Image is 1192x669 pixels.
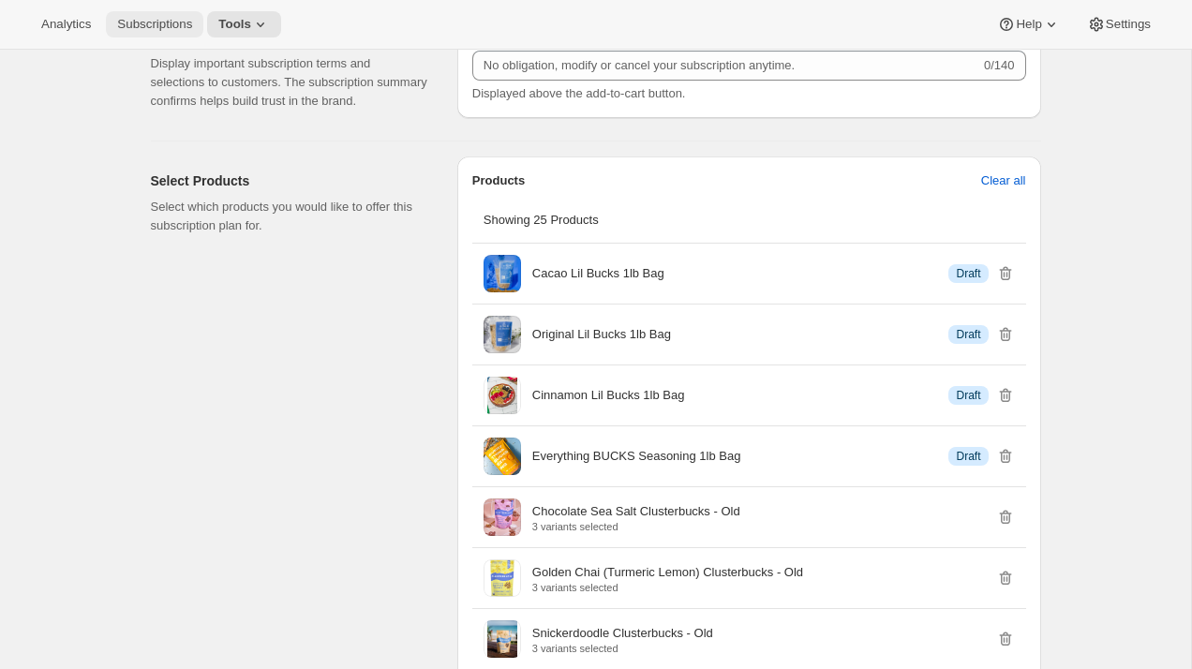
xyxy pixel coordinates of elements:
[956,266,980,281] span: Draft
[956,449,980,464] span: Draft
[484,559,521,597] img: Golden Chai (Turmeric Lemon) Clusterbucks - Old
[532,624,713,643] p: Snickerdoodle Clusterbucks - Old
[986,11,1071,37] button: Help
[532,563,803,582] p: Golden Chai (Turmeric Lemon) Clusterbucks - Old
[532,521,740,532] p: 3 variants selected
[532,447,741,466] p: Everything BUCKS Seasoning 1lb Bag
[484,255,521,292] img: Cacao Lil Bucks 1lb Bag
[484,316,521,353] img: Original Lil Bucks 1lb Bag
[484,213,599,227] span: Showing 25 Products
[1106,17,1151,32] span: Settings
[472,51,980,81] input: No obligation, modify or cancel your subscription anytime.
[151,198,427,235] p: Select which products you would like to offer this subscription plan for.
[207,11,281,37] button: Tools
[106,11,203,37] button: Subscriptions
[484,438,521,475] img: Everything BUCKS Seasoning 1lb Bag
[472,86,686,100] span: Displayed above the add-to-cart button.
[218,17,251,32] span: Tools
[472,171,525,190] p: Products
[30,11,102,37] button: Analytics
[117,17,192,32] span: Subscriptions
[956,388,980,403] span: Draft
[1016,17,1041,32] span: Help
[151,171,427,190] h2: Select Products
[981,171,1026,190] span: Clear all
[532,386,685,405] p: Cinnamon Lil Bucks 1lb Bag
[532,325,671,344] p: Original Lil Bucks 1lb Bag
[151,54,427,111] p: Display important subscription terms and selections to customers. The subscription summary confir...
[532,264,664,283] p: Cacao Lil Bucks 1lb Bag
[532,502,740,521] p: Chocolate Sea Salt Clusterbucks - Old
[532,582,803,593] p: 3 variants selected
[956,327,980,342] span: Draft
[1076,11,1162,37] button: Settings
[484,498,521,536] img: Chocolate Sea Salt Clusterbucks - Old
[970,166,1037,196] button: Clear all
[532,643,713,654] p: 3 variants selected
[41,17,91,32] span: Analytics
